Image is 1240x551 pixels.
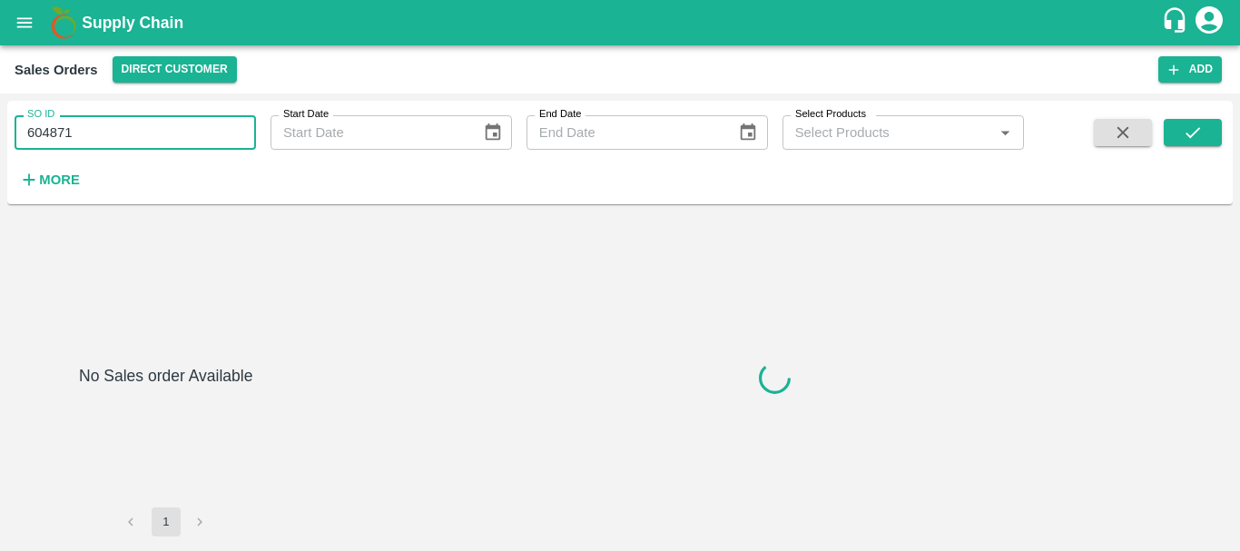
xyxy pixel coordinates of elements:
[15,58,98,82] div: Sales Orders
[15,164,84,195] button: More
[45,5,82,41] img: logo
[15,115,256,150] input: Enter SO ID
[82,10,1161,35] a: Supply Chain
[1158,56,1222,83] button: Add
[152,507,181,536] button: page 1
[788,121,989,144] input: Select Products
[271,115,468,150] input: Start Date
[39,172,80,187] strong: More
[527,115,724,150] input: End Date
[795,107,866,122] label: Select Products
[4,2,45,44] button: open drawer
[79,363,252,507] h6: No Sales order Available
[993,121,1017,144] button: Open
[539,107,581,122] label: End Date
[476,115,510,150] button: Choose date
[1193,4,1225,42] div: account of current user
[113,56,237,83] button: Select DC
[114,507,218,536] nav: pagination navigation
[731,115,765,150] button: Choose date
[82,14,183,32] b: Supply Chain
[1161,6,1193,39] div: customer-support
[27,107,54,122] label: SO ID
[283,107,329,122] label: Start Date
